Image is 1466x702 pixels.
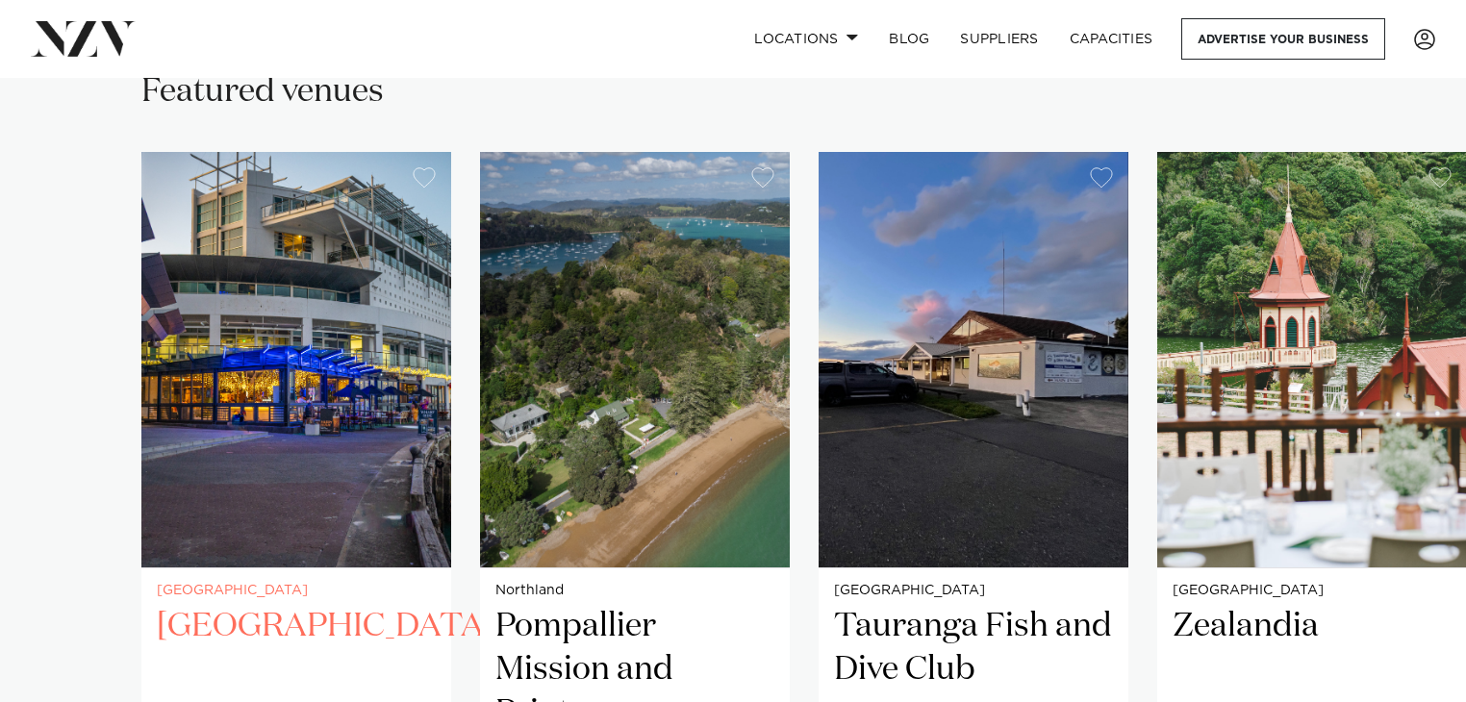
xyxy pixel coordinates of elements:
a: Capacities [1054,18,1169,60]
h2: Featured venues [141,70,384,113]
img: nzv-logo.png [31,21,136,56]
small: Northland [495,584,774,598]
small: [GEOGRAPHIC_DATA] [1173,584,1452,598]
a: Advertise your business [1181,18,1385,60]
a: SUPPLIERS [945,18,1053,60]
small: [GEOGRAPHIC_DATA] [157,584,436,598]
small: [GEOGRAPHIC_DATA] [834,584,1113,598]
a: BLOG [873,18,945,60]
a: Locations [739,18,873,60]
